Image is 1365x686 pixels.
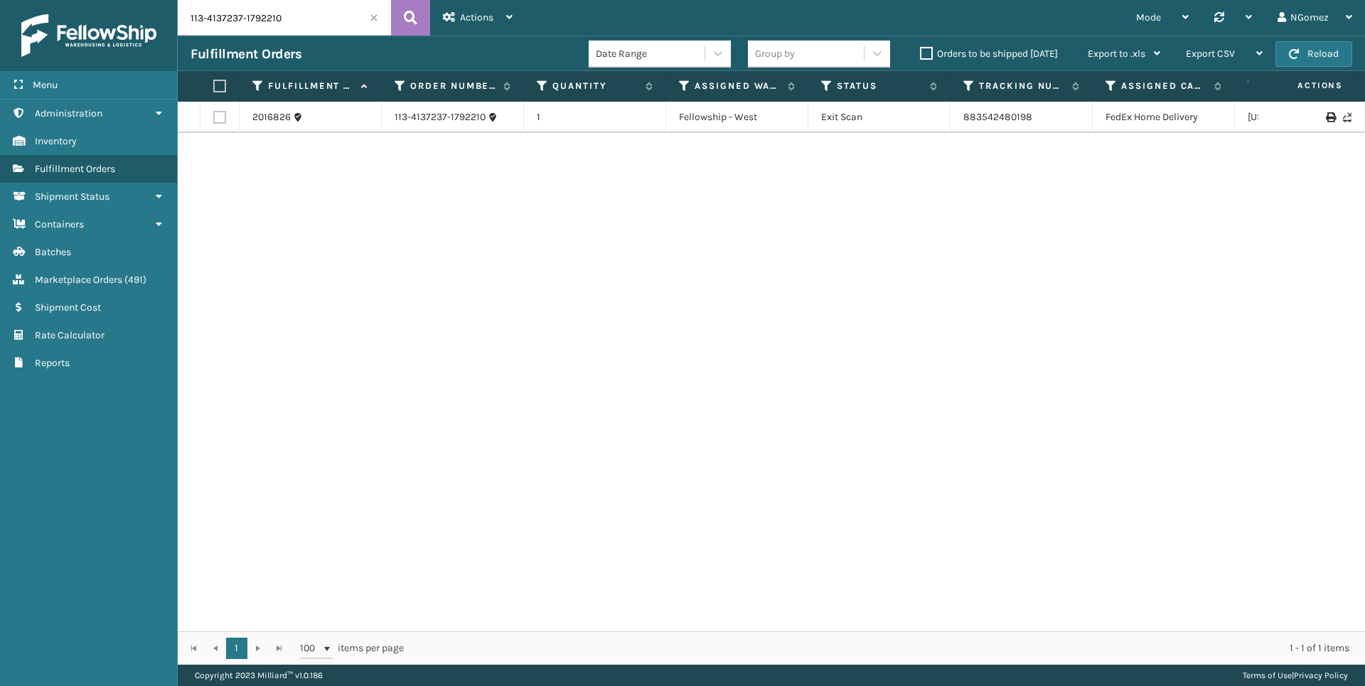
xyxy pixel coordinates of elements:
[35,135,77,147] span: Inventory
[35,191,109,203] span: Shipment Status
[1343,112,1351,122] i: Never Shipped
[755,46,795,61] div: Group by
[410,80,496,92] label: Order Number
[33,79,58,91] span: Menu
[1243,665,1348,686] div: |
[424,641,1349,655] div: 1 - 1 of 1 items
[35,301,101,313] span: Shipment Cost
[1326,112,1334,122] i: Print Label
[21,14,156,57] img: logo
[268,80,354,92] label: Fulfillment Order Id
[837,80,923,92] label: Status
[666,102,808,133] td: Fellowship - West
[300,638,404,659] span: items per page
[460,11,493,23] span: Actions
[35,107,102,119] span: Administration
[1186,48,1235,60] span: Export CSV
[524,102,666,133] td: 1
[35,357,70,369] span: Reports
[920,48,1058,60] label: Orders to be shipped [DATE]
[1253,74,1351,97] span: Actions
[252,110,291,124] a: 2016826
[1294,670,1348,680] a: Privacy Policy
[191,45,301,63] h3: Fulfillment Orders
[808,102,951,133] td: Exit Scan
[1093,102,1235,133] td: FedEx Home Delivery
[35,163,115,175] span: Fulfillment Orders
[395,110,486,124] a: 113-4137237-1792210
[979,80,1065,92] label: Tracking Number
[1243,670,1292,680] a: Terms of Use
[963,111,1032,123] a: 883542480198
[1136,11,1161,23] span: Mode
[552,80,638,92] label: Quantity
[124,274,146,286] span: ( 491 )
[1121,80,1207,92] label: Assigned Carrier Service
[35,329,105,341] span: Rate Calculator
[1275,41,1352,67] button: Reload
[596,46,706,61] div: Date Range
[35,218,84,230] span: Containers
[35,274,122,286] span: Marketplace Orders
[300,641,321,655] span: 100
[1088,48,1145,60] span: Export to .xls
[226,638,247,659] a: 1
[195,665,323,686] p: Copyright 2023 Milliard™ v 1.0.186
[35,246,71,258] span: Batches
[695,80,781,92] label: Assigned Warehouse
